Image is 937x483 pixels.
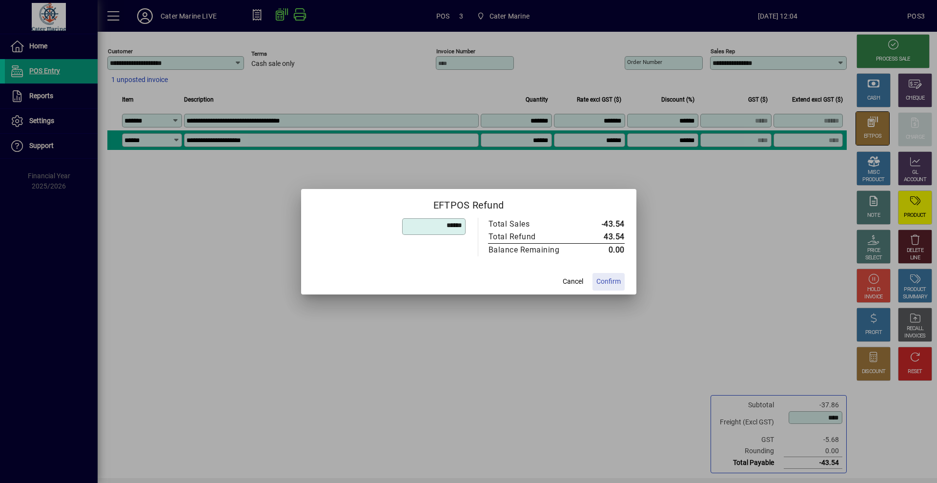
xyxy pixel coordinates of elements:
[596,276,621,287] span: Confirm
[301,189,636,217] h2: EFTPOS Refund
[563,276,583,287] span: Cancel
[557,273,589,291] button: Cancel
[488,231,580,244] td: Total Refund
[488,218,580,231] td: Total Sales
[580,218,625,231] td: -43.54
[580,243,625,256] td: 0.00
[580,231,625,244] td: 43.54
[489,244,570,256] div: Balance Remaining
[592,273,625,291] button: Confirm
